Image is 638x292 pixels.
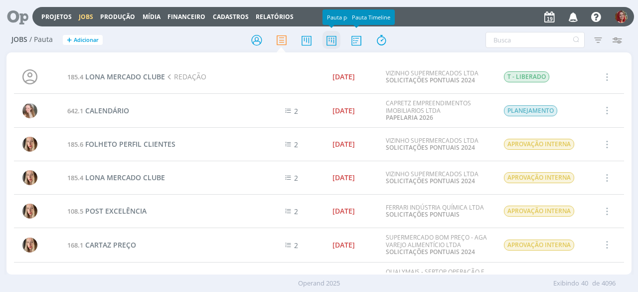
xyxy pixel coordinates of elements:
[332,208,355,215] div: [DATE]
[165,72,206,81] span: REDAÇÃO
[386,171,488,185] div: VIZINHO SUPERMERCADOS LTDA
[602,279,616,289] span: 4096
[85,139,175,149] span: FOLHETO PERFIL CLIENTES
[504,172,574,183] span: APROVAÇÃO INTERNA
[294,106,298,116] span: 2
[553,279,579,289] span: Exibindo
[29,35,53,44] span: / Pauta
[504,105,557,116] span: PLANEJAMENTO
[67,35,72,45] span: +
[332,242,355,249] div: [DATE]
[85,106,129,115] span: CALENDÁRIO
[256,12,294,21] a: Relatórios
[100,12,135,21] a: Produção
[386,177,475,185] a: SOLICITAÇÕES PONTUAIS 2024
[322,9,391,25] div: Pauta por Responsável
[294,207,298,216] span: 2
[67,240,136,250] a: 168.1CARTAZ PREÇO
[67,72,165,81] a: 185.4LONA MERCADO CLUBE
[332,73,355,80] div: [DATE]
[22,238,37,253] img: T
[253,13,297,21] button: Relatórios
[615,8,628,25] button: G
[167,12,205,21] a: Financeiro
[41,12,72,21] a: Projetos
[332,141,355,148] div: [DATE]
[386,204,488,219] div: FERRARI INDÚSTRIA QUÍMICA LTDA
[67,139,175,149] a: 185.6FOLHETO PERFIL CLIENTES
[85,72,165,81] span: LONA MERCADO CLUBE
[22,137,37,152] img: T
[85,206,147,216] span: POST EXCELÊNCIA
[22,103,37,118] img: G
[38,13,75,21] button: Projetos
[504,240,574,251] span: APROVAÇÃO INTERNA
[504,206,574,217] span: APROVAÇÃO INTERNA
[386,137,488,152] div: VIZINHO SUPERMERCADOS LTDA
[79,12,93,21] a: Jobs
[67,241,83,250] span: 168.1
[615,10,628,23] img: G
[504,139,574,150] span: APROVAÇÃO INTERNA
[67,206,147,216] a: 108.5POST EXCELÊNCIA
[332,174,355,181] div: [DATE]
[97,13,138,21] button: Produção
[332,107,355,114] div: [DATE]
[22,204,37,219] img: T
[386,143,475,152] a: SOLICITAÇÕES PONTUAIS 2024
[386,210,460,219] a: SOLICITAÇÕES PONTUAIS
[386,100,488,121] div: CAPRETZ EMPREENDIMENTOS IMOBILIARIOS LTDA
[386,248,475,256] a: SOLICITAÇÕES PONTUAIS 2024
[67,140,83,149] span: 185.6
[294,173,298,183] span: 2
[143,12,160,21] a: Mídia
[67,106,83,115] span: 642.1
[63,35,103,45] button: +Adicionar
[85,173,165,182] span: LONA MERCADO CLUBE
[386,70,488,84] div: VIZINHO SUPERMERCADOS LTDA
[581,279,588,289] span: 40
[592,279,600,289] span: de
[85,240,136,250] span: CARTAZ PREÇO
[67,173,83,182] span: 185.4
[386,76,475,84] a: SOLICITAÇÕES PONTUAIS 2024
[213,12,249,21] span: Cadastros
[485,32,585,48] input: Busca
[76,13,96,21] button: Jobs
[22,170,37,185] img: T
[347,9,395,25] div: Pauta Timeline
[67,207,83,216] span: 108.5
[67,72,83,81] span: 185.4
[504,71,549,82] span: T - LIBERADO
[67,106,129,115] a: 642.1CALENDÁRIO
[294,140,298,149] span: 2
[386,234,488,256] div: SUPERMERCADO BOM PREÇO - AGA VAREJO ALIMENTÍCIO LTDA
[67,173,165,182] a: 185.4LONA MERCADO CLUBE
[386,113,433,122] a: PAPELARIA 2026
[294,241,298,250] span: 2
[11,35,27,44] span: Jobs
[210,13,252,21] button: Cadastros
[140,13,163,21] button: Mídia
[164,13,208,21] button: Financeiro
[74,37,99,43] span: Adicionar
